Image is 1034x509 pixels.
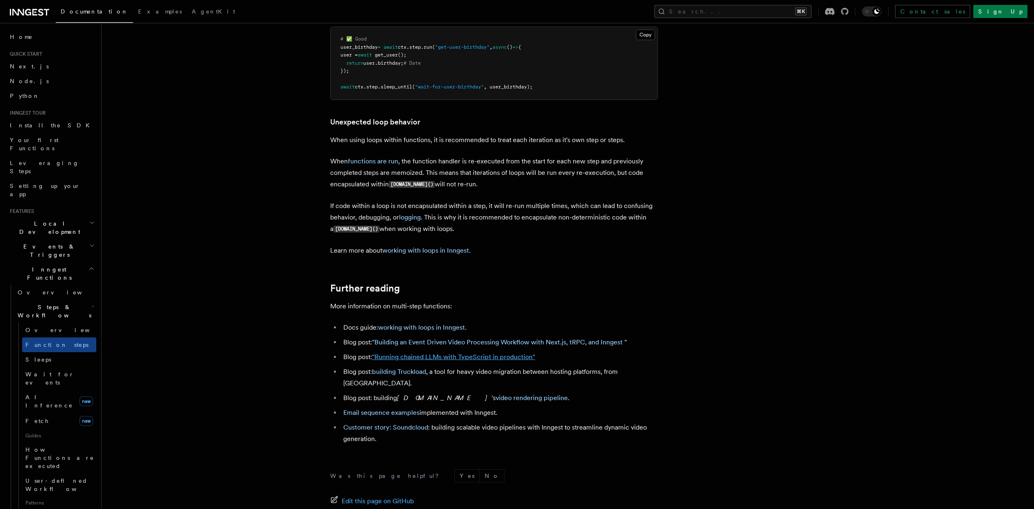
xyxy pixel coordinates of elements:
[372,338,627,346] a: "Building an Event Driven Video Processing Workflow with Next.js, tRPC, and Inngest "
[375,52,398,58] span: get_user
[330,283,400,294] a: Further reading
[25,327,110,333] span: Overview
[330,134,658,146] p: When using loops within functions, it is recommended to treat each iteration as it's own step or ...
[518,44,521,50] span: {
[399,213,421,221] a: logging
[10,160,79,174] span: Leveraging Steps
[7,59,96,74] a: Next.js
[372,353,535,361] a: "Running chained LLMs with TypeScript in production"
[895,5,970,18] a: Contact sales
[10,33,33,41] span: Home
[187,2,240,22] a: AgentKit
[330,116,420,128] a: Unexpected loop behavior
[10,63,49,70] span: Next.js
[340,52,358,58] span: user =
[25,342,88,348] span: Function steps
[22,352,96,367] a: Sleeps
[56,2,133,23] a: Documentation
[330,156,658,190] p: When , the function handler is re-executed from the start for each new step and previously comple...
[530,84,533,90] span: ;
[61,8,128,15] span: Documentation
[654,5,812,18] button: Search...⌘K
[341,322,658,333] li: Docs guide: .
[378,323,465,331] a: working with loops in Inngest
[7,110,46,116] span: Inngest tour
[389,181,435,188] code: [DOMAIN_NAME]()
[22,413,96,429] a: Fetchnew
[192,8,235,15] span: AgentKit
[795,7,807,16] kbd: ⌘K
[366,84,378,90] span: step
[7,118,96,133] a: Install the SDK
[10,183,80,197] span: Setting up your app
[333,226,379,233] code: [DOMAIN_NAME]()
[346,68,349,74] span: ;
[383,44,398,50] span: await
[341,407,658,419] li: implemented with Inngest.
[7,216,96,239] button: Local Development
[10,93,40,99] span: Python
[7,208,34,215] span: Features
[22,390,96,413] a: AI Inferencenew
[22,323,96,337] a: Overview
[10,122,95,129] span: Install the SDK
[341,422,658,445] li: : building scalable video pipelines with Inngest to streamline dynamic video generation.
[18,289,102,296] span: Overview
[355,84,363,90] span: ctx
[343,423,428,431] a: Customer story: Soundcloud
[22,367,96,390] a: Wait for events
[340,68,346,74] span: })
[397,394,492,402] em: [DOMAIN_NAME]
[404,60,421,66] span: # Date
[330,301,658,312] p: More information on multi-step functions:
[636,29,655,40] button: Copy
[133,2,187,22] a: Examples
[7,133,96,156] a: Your first Functions
[341,366,658,389] li: Blog post: , a tool for heavy video migration between hosting platforms, from [GEOGRAPHIC_DATA].
[424,44,432,50] span: run
[7,51,42,57] span: Quick start
[372,368,426,376] a: building Truckload
[412,84,415,90] span: (
[7,156,96,179] a: Leveraging Steps
[343,409,419,416] a: Email sequence examples
[435,44,490,50] span: "get-user-birthday"
[22,442,96,473] a: How Functions are executed
[507,44,512,50] span: ()
[340,84,355,90] span: await
[330,472,444,480] p: Was this page helpful?
[7,239,96,262] button: Events & Triggers
[22,473,96,496] a: User-defined Workflows
[484,84,530,90] span: , user_birthday)
[421,44,424,50] span: .
[341,337,658,348] li: Blog post:
[340,44,378,50] span: user_birthday
[79,416,93,426] span: new
[7,88,96,103] a: Python
[358,52,372,58] span: await
[7,179,96,201] a: Setting up your app
[138,8,182,15] span: Examples
[10,78,49,84] span: Node.js
[79,396,93,406] span: new
[7,265,88,282] span: Inngest Functions
[381,84,412,90] span: sleep_until
[409,44,421,50] span: step
[25,446,94,469] span: How Functions are executed
[480,470,504,482] button: No
[973,5,1027,18] a: Sign Up
[7,74,96,88] a: Node.js
[398,52,406,58] span: ();
[340,36,367,42] span: # ✅ Good
[7,29,96,44] a: Home
[342,495,414,507] span: Edit this page on GitHub
[22,429,96,442] span: Guides
[346,60,363,66] span: return
[330,245,658,256] p: Learn more about .
[490,44,492,50] span: ,
[382,247,469,254] a: working with loops in Inngest
[341,351,658,363] li: Blog post:
[14,285,96,300] a: Overview
[25,418,49,424] span: Fetch
[330,200,658,235] p: If code within a loop is not encapsulated within a step, it will re-run multiple times, which can...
